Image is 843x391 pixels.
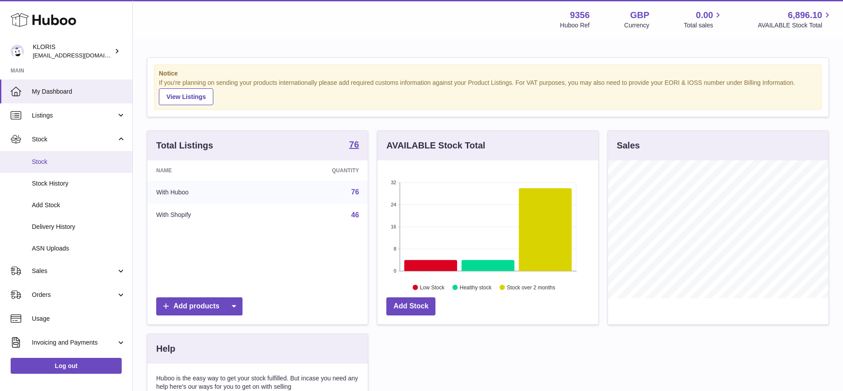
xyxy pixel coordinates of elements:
[147,204,266,227] td: With Shopify
[386,140,485,152] h3: AVAILABLE Stock Total
[351,188,359,196] a: 76
[11,358,122,374] a: Log out
[684,21,723,30] span: Total sales
[349,140,359,151] a: 76
[32,87,126,96] span: My Dashboard
[159,69,817,78] strong: Notice
[630,9,649,21] strong: GBP
[266,160,368,181] th: Quantity
[32,111,116,120] span: Listings
[394,268,396,273] text: 0
[460,284,492,290] text: Healthy stock
[159,79,817,105] div: If you're planning on sending your products internationally please add required customs informati...
[33,52,130,59] span: [EMAIL_ADDRESS][DOMAIN_NAME]
[159,88,213,105] a: View Listings
[560,21,590,30] div: Huboo Ref
[32,179,126,188] span: Stock History
[32,338,116,347] span: Invoicing and Payments
[386,297,435,315] a: Add Stock
[156,374,359,391] p: Huboo is the easy way to get your stock fulfilled. But incase you need any help here's our ways f...
[32,244,126,253] span: ASN Uploads
[570,9,590,21] strong: 9356
[349,140,359,149] strong: 76
[351,211,359,219] a: 46
[684,9,723,30] a: 0.00 Total sales
[394,246,396,251] text: 8
[33,43,112,60] div: KLORIS
[147,160,266,181] th: Name
[391,224,396,229] text: 16
[507,284,555,290] text: Stock over 2 months
[32,158,126,166] span: Stock
[788,9,822,21] span: 6,896.10
[32,223,126,231] span: Delivery History
[696,9,713,21] span: 0.00
[32,201,126,209] span: Add Stock
[617,140,640,152] h3: Sales
[32,135,116,144] span: Stock
[156,297,243,315] a: Add products
[32,291,116,299] span: Orders
[420,284,445,290] text: Low Stock
[391,202,396,207] text: 24
[624,21,650,30] div: Currency
[156,343,175,355] h3: Help
[391,180,396,185] text: 32
[32,315,126,323] span: Usage
[156,140,213,152] h3: Total Listings
[758,9,832,30] a: 6,896.10 AVAILABLE Stock Total
[758,21,832,30] span: AVAILABLE Stock Total
[147,181,266,204] td: With Huboo
[11,45,24,58] img: huboo@kloriscbd.com
[32,267,116,275] span: Sales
